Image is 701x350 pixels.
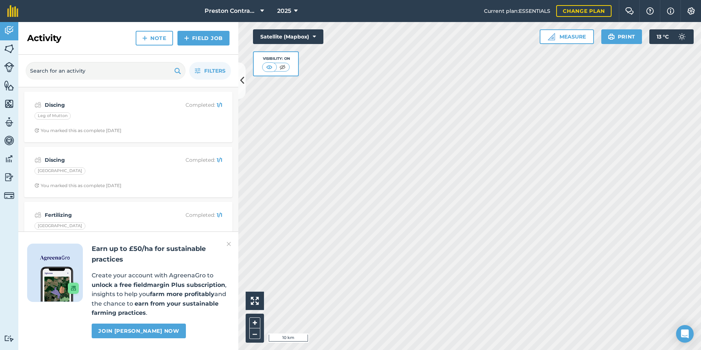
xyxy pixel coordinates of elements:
img: svg+xml;base64,PHN2ZyB4bWxucz0iaHR0cDovL3d3dy53My5vcmcvMjAwMC9zdmciIHdpZHRoPSIxNCIgaGVpZ2h0PSIyNC... [184,34,189,43]
img: svg+xml;base64,PD94bWwgdmVyc2lvbj0iMS4wIiBlbmNvZGluZz0idXRmLTgiPz4KPCEtLSBHZW5lcmF0b3I6IEFkb2JlIE... [4,25,14,36]
strong: 1 / 1 [217,157,222,163]
img: svg+xml;base64,PHN2ZyB4bWxucz0iaHR0cDovL3d3dy53My5vcmcvMjAwMC9zdmciIHdpZHRoPSIxOSIgaGVpZ2h0PSIyNC... [174,66,181,75]
a: FertilizingCompleted: 1/1[GEOGRAPHIC_DATA]Clock with arrow pointing clockwiseYou marked this as c... [29,206,228,248]
span: Preston Contractor's [205,7,257,15]
img: svg+xml;base64,PD94bWwgdmVyc2lvbj0iMS4wIiBlbmNvZGluZz0idXRmLTgiPz4KPCEtLSBHZW5lcmF0b3I6IEFkb2JlIE... [4,62,14,72]
p: Completed : [164,156,222,164]
img: svg+xml;base64,PHN2ZyB4bWxucz0iaHR0cDovL3d3dy53My5vcmcvMjAwMC9zdmciIHdpZHRoPSIxNyIgaGVpZ2h0PSIxNy... [667,7,674,15]
strong: Discing [45,156,161,164]
strong: Fertilizing [45,211,161,219]
h2: Earn up to £50/ha for sustainable practices [92,244,230,265]
img: svg+xml;base64,PD94bWwgdmVyc2lvbj0iMS4wIiBlbmNvZGluZz0idXRmLTgiPz4KPCEtLSBHZW5lcmF0b3I6IEFkb2JlIE... [4,335,14,342]
img: A cog icon [687,7,696,15]
div: You marked this as complete [DATE] [34,128,121,134]
strong: 1 / 1 [217,212,222,218]
img: A question mark icon [646,7,654,15]
img: Clock with arrow pointing clockwise [34,128,39,133]
button: Measure [540,29,594,44]
img: svg+xml;base64,PHN2ZyB4bWxucz0iaHR0cDovL3d3dy53My5vcmcvMjAwMC9zdmciIHdpZHRoPSIyMiIgaGVpZ2h0PSIzMC... [227,240,231,248]
h2: Activity [27,32,61,44]
img: Clock with arrow pointing clockwise [34,183,39,188]
a: Note [136,31,173,45]
img: svg+xml;base64,PD94bWwgdmVyc2lvbj0iMS4wIiBlbmNvZGluZz0idXRmLTgiPz4KPCEtLSBHZW5lcmF0b3I6IEFkb2JlIE... [34,101,41,109]
img: Ruler icon [548,33,555,40]
img: svg+xml;base64,PD94bWwgdmVyc2lvbj0iMS4wIiBlbmNvZGluZz0idXRmLTgiPz4KPCEtLSBHZW5lcmF0b3I6IEFkb2JlIE... [4,117,14,128]
a: Field Job [177,31,230,45]
img: svg+xml;base64,PHN2ZyB4bWxucz0iaHR0cDovL3d3dy53My5vcmcvMjAwMC9zdmciIHdpZHRoPSI1MCIgaGVpZ2h0PSI0MC... [278,63,287,71]
img: fieldmargin Logo [7,5,18,17]
div: You marked this as complete [DATE] [34,183,121,189]
img: svg+xml;base64,PHN2ZyB4bWxucz0iaHR0cDovL3d3dy53My5vcmcvMjAwMC9zdmciIHdpZHRoPSI1MCIgaGVpZ2h0PSI0MC... [265,63,274,71]
p: Completed : [164,211,222,219]
img: svg+xml;base64,PD94bWwgdmVyc2lvbj0iMS4wIiBlbmNvZGluZz0idXRmLTgiPz4KPCEtLSBHZW5lcmF0b3I6IEFkb2JlIE... [4,135,14,146]
img: svg+xml;base64,PHN2ZyB4bWxucz0iaHR0cDovL3d3dy53My5vcmcvMjAwMC9zdmciIHdpZHRoPSI1NiIgaGVpZ2h0PSI2MC... [4,98,14,109]
span: Filters [204,67,225,75]
div: Visibility: On [262,56,290,62]
strong: Discing [45,101,161,109]
strong: farm more profitably [150,291,214,298]
img: svg+xml;base64,PD94bWwgdmVyc2lvbj0iMS4wIiBlbmNvZGluZz0idXRmLTgiPz4KPCEtLSBHZW5lcmF0b3I6IEFkb2JlIE... [675,29,689,44]
a: DiscingCompleted: 1/1[GEOGRAPHIC_DATA]Clock with arrow pointing clockwiseYou marked this as compl... [29,151,228,193]
button: + [249,317,260,328]
p: Create your account with AgreenaGro to , insights to help you and the chance to . [92,271,230,318]
strong: earn from your sustainable farming practices [92,300,219,317]
img: svg+xml;base64,PD94bWwgdmVyc2lvbj0iMS4wIiBlbmNvZGluZz0idXRmLTgiPz4KPCEtLSBHZW5lcmF0b3I6IEFkb2JlIE... [4,190,14,201]
img: svg+xml;base64,PD94bWwgdmVyc2lvbj0iMS4wIiBlbmNvZGluZz0idXRmLTgiPz4KPCEtLSBHZW5lcmF0b3I6IEFkb2JlIE... [34,211,41,219]
strong: unlock a free fieldmargin Plus subscription [92,281,225,288]
div: [GEOGRAPHIC_DATA] [34,222,85,230]
a: Change plan [556,5,612,17]
p: Completed : [164,101,222,109]
span: Current plan : ESSENTIALS [484,7,550,15]
img: svg+xml;base64,PHN2ZyB4bWxucz0iaHR0cDovL3d3dy53My5vcmcvMjAwMC9zdmciIHdpZHRoPSIxOSIgaGVpZ2h0PSIyNC... [608,32,615,41]
span: 2025 [277,7,291,15]
img: svg+xml;base64,PHN2ZyB4bWxucz0iaHR0cDovL3d3dy53My5vcmcvMjAwMC9zdmciIHdpZHRoPSI1NiIgaGVpZ2h0PSI2MC... [4,80,14,91]
div: [GEOGRAPHIC_DATA] [34,167,85,175]
img: svg+xml;base64,PD94bWwgdmVyc2lvbj0iMS4wIiBlbmNvZGluZz0idXRmLTgiPz4KPCEtLSBHZW5lcmF0b3I6IEFkb2JlIE... [4,153,14,164]
button: Satellite (Mapbox) [253,29,323,44]
button: Print [601,29,642,44]
a: Join [PERSON_NAME] now [92,324,186,338]
img: svg+xml;base64,PHN2ZyB4bWxucz0iaHR0cDovL3d3dy53My5vcmcvMjAwMC9zdmciIHdpZHRoPSI1NiIgaGVpZ2h0PSI2MC... [4,43,14,54]
img: svg+xml;base64,PHN2ZyB4bWxucz0iaHR0cDovL3d3dy53My5vcmcvMjAwMC9zdmciIHdpZHRoPSIxNCIgaGVpZ2h0PSIyNC... [142,34,147,43]
img: Two speech bubbles overlapping with the left bubble in the forefront [625,7,634,15]
button: Filters [189,62,231,80]
span: 13 ° C [657,29,669,44]
img: svg+xml;base64,PD94bWwgdmVyc2lvbj0iMS4wIiBlbmNvZGluZz0idXRmLTgiPz4KPCEtLSBHZW5lcmF0b3I6IEFkb2JlIE... [4,172,14,183]
div: Leg of Mutton [34,112,71,120]
a: DiscingCompleted: 1/1Leg of MuttonClock with arrow pointing clockwiseYou marked this as complete ... [29,96,228,138]
img: Four arrows, one pointing top left, one top right, one bottom right and the last bottom left [251,297,259,305]
button: – [249,328,260,339]
img: Screenshot of the Gro app [41,267,79,302]
input: Search for an activity [26,62,186,80]
strong: 1 / 1 [217,102,222,108]
img: svg+xml;base64,PD94bWwgdmVyc2lvbj0iMS4wIiBlbmNvZGluZz0idXRmLTgiPz4KPCEtLSBHZW5lcmF0b3I6IEFkb2JlIE... [34,156,41,164]
div: Open Intercom Messenger [676,325,694,343]
button: 13 °C [649,29,694,44]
